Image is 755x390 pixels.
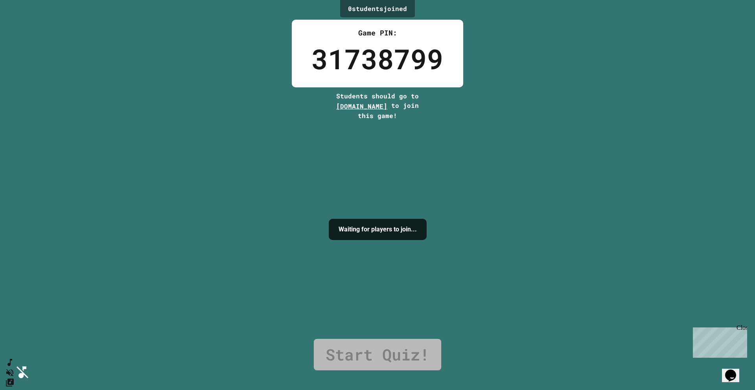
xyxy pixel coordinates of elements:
[314,339,441,370] a: Start Quiz!
[5,358,15,368] button: SpeedDial basic example
[339,225,417,234] h4: Waiting for players to join...
[722,359,747,382] iframe: chat widget
[3,3,54,50] div: Chat with us now!Close
[5,377,15,387] button: Change Music
[311,28,444,38] div: Game PIN:
[5,368,15,377] button: Unmute music
[328,91,427,120] div: Students should go to to join this game!
[690,324,747,358] iframe: chat widget
[336,102,387,110] span: [DOMAIN_NAME]
[311,38,444,79] div: 31738799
